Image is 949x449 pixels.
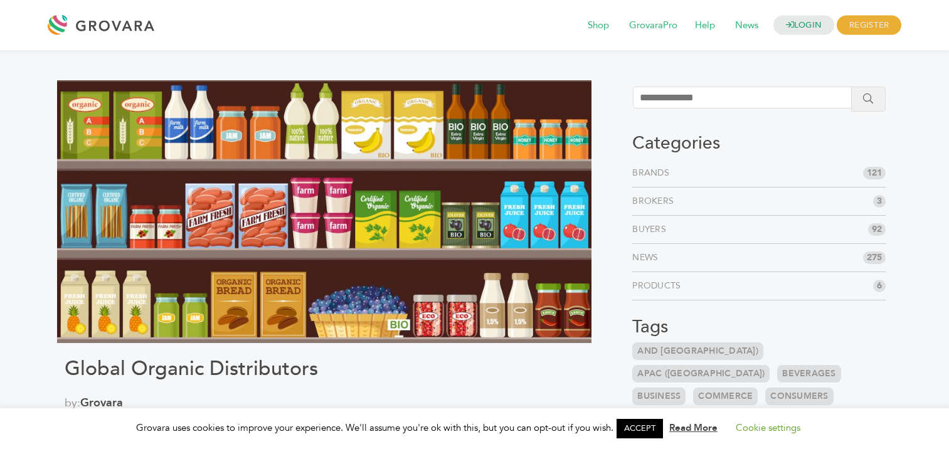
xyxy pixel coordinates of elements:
[632,223,671,236] a: Buyers
[736,421,800,434] a: Cookie settings
[620,14,686,38] span: GrovaraPro
[617,419,663,438] a: ACCEPT
[65,357,584,381] h1: Global Organic Distributors
[863,167,886,179] span: 121
[726,14,767,38] span: News
[868,223,886,236] span: 92
[726,19,767,33] a: News
[632,251,663,264] a: News
[632,342,763,360] a: and [GEOGRAPHIC_DATA])
[686,14,724,38] span: Help
[873,195,886,208] span: 3
[765,388,833,405] a: Consumers
[632,317,886,338] h3: Tags
[777,365,840,383] a: Beverages
[579,19,618,33] a: Shop
[873,280,886,292] span: 6
[632,167,674,179] a: Brands
[632,133,886,154] h3: Categories
[863,251,886,264] span: 275
[80,395,123,411] a: Grovara
[632,365,770,383] a: APAC ([GEOGRAPHIC_DATA])
[669,421,718,434] a: Read More
[136,421,813,434] span: Grovara uses cookies to improve your experience. We'll assume you're ok with this, but you can op...
[837,16,901,35] span: REGISTER
[773,16,835,35] a: LOGIN
[693,388,758,405] a: Commerce
[632,388,686,405] a: Business
[579,14,618,38] span: Shop
[632,280,686,292] a: Products
[65,394,584,411] span: by:
[686,19,724,33] a: Help
[632,195,679,208] a: Brokers
[620,19,686,33] a: GrovaraPro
